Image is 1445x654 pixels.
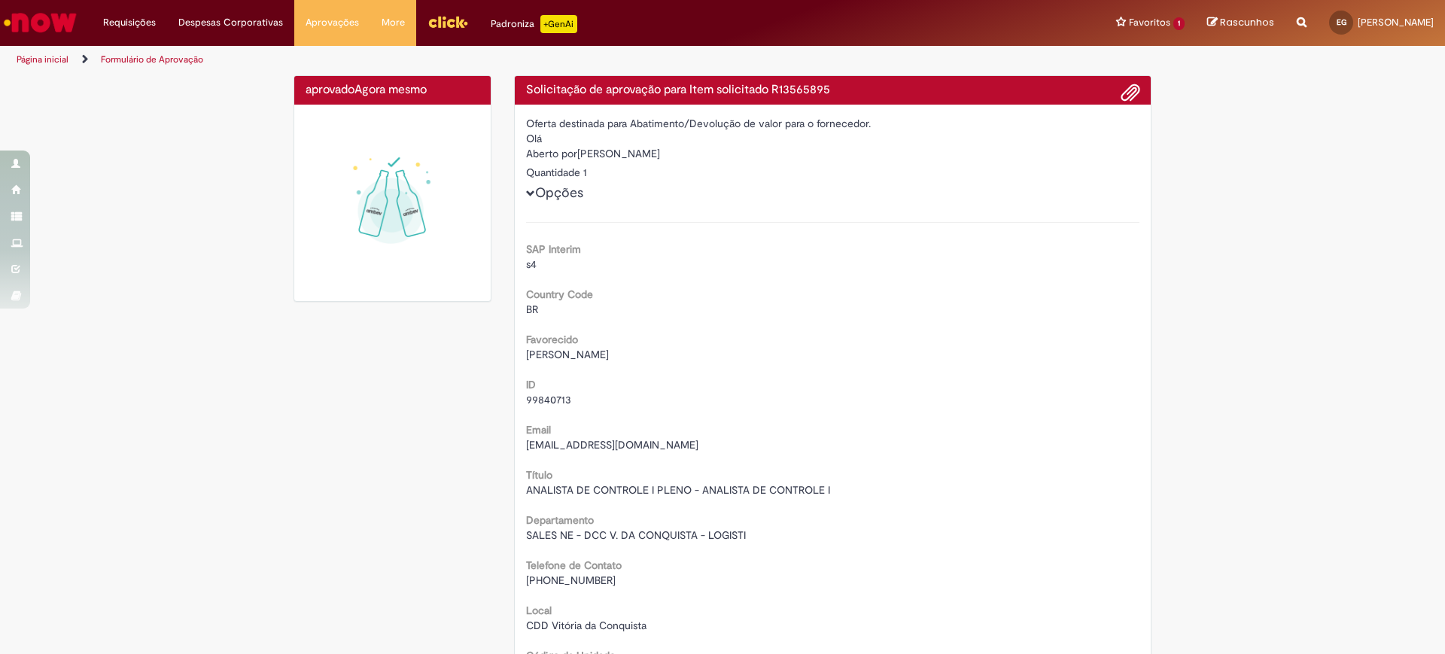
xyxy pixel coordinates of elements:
span: More [382,15,405,30]
div: [PERSON_NAME] [526,146,1140,165]
b: ID [526,378,536,391]
span: Aprovações [306,15,359,30]
ul: Trilhas de página [11,46,952,74]
span: SALES NE - DCC V. DA CONQUISTA - LOGISTI [526,528,746,542]
p: +GenAi [540,15,577,33]
b: Local [526,604,552,617]
h4: aprovado [306,84,479,97]
div: Quantidade 1 [526,165,1140,180]
span: Rascunhos [1220,15,1274,29]
div: Olá [526,131,1140,146]
span: Requisições [103,15,156,30]
b: Country Code [526,287,593,301]
span: 1 [1173,17,1185,30]
span: [PERSON_NAME] [526,348,609,361]
span: [PERSON_NAME] [1358,16,1434,29]
img: ServiceNow [2,8,79,38]
span: BR [526,303,538,316]
span: 99840713 [526,393,571,406]
a: Rascunhos [1207,16,1274,30]
span: [PHONE_NUMBER] [526,573,616,587]
a: Página inicial [17,53,68,65]
b: Telefone de Contato [526,558,622,572]
b: Departamento [526,513,594,527]
span: s4 [526,257,537,271]
img: sucesso_1.gif [306,116,479,290]
b: Email [526,423,551,437]
b: Título [526,468,552,482]
div: Padroniza [491,15,577,33]
span: EG [1337,17,1346,27]
b: SAP Interim [526,242,581,256]
span: ANALISTA DE CONTROLE I PLENO - ANALISTA DE CONTROLE I [526,483,830,497]
a: Formulário de Aprovação [101,53,203,65]
span: Favoritos [1129,15,1170,30]
h4: Solicitação de aprovação para Item solicitado R13565895 [526,84,1140,97]
div: Oferta destinada para Abatimento/Devolução de valor para o fornecedor. [526,116,1140,131]
b: Favorecido [526,333,578,346]
label: Aberto por [526,146,577,161]
span: CDD Vitória da Conquista [526,619,646,632]
span: Agora mesmo [354,82,427,97]
img: click_logo_yellow_360x200.png [427,11,468,33]
span: [EMAIL_ADDRESS][DOMAIN_NAME] [526,438,698,452]
span: Despesas Corporativas [178,15,283,30]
